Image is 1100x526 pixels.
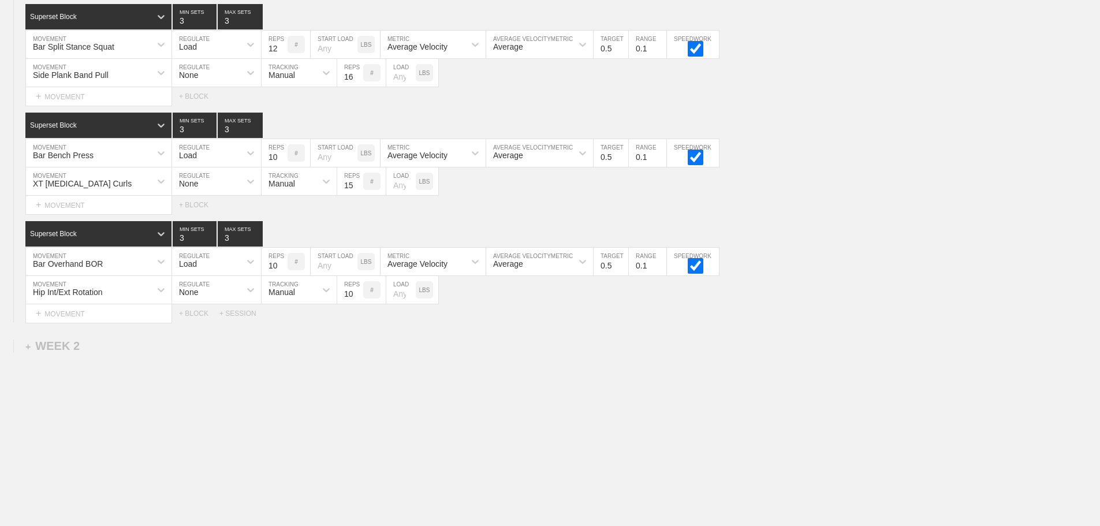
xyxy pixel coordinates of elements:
p: LBS [419,287,430,293]
div: None [179,70,198,80]
iframe: Chat Widget [892,392,1100,526]
p: LBS [361,42,372,48]
div: Average Velocity [387,259,448,268]
div: + BLOCK [179,309,219,318]
div: Manual [269,179,295,188]
p: LBS [361,259,372,265]
div: Bar Bench Press [33,151,94,160]
span: + [25,342,31,352]
div: MOVEMENT [25,87,172,106]
input: Any [311,31,357,58]
div: Load [179,42,197,51]
p: # [370,178,374,185]
div: Average Velocity [387,151,448,160]
input: Any [311,248,357,275]
p: # [370,287,374,293]
span: + [36,200,41,210]
div: Manual [269,70,295,80]
div: Average Velocity [387,42,448,51]
p: # [294,42,298,48]
input: None [218,221,263,247]
span: + [36,91,41,101]
div: Bar Split Stance Squat [33,42,114,51]
p: # [370,70,374,76]
div: Bar Overhand BOR [33,259,103,268]
p: LBS [419,178,430,185]
div: + BLOCK [179,201,219,209]
div: MOVEMENT [25,196,172,215]
input: Any [386,167,416,195]
div: Load [179,151,197,160]
p: LBS [419,70,430,76]
div: Average [493,42,523,51]
input: Any [311,139,357,167]
input: None [218,113,263,138]
div: Manual [269,288,295,297]
div: Side Plank Band Pull [33,70,109,80]
div: + SESSION [219,309,266,318]
p: # [294,150,298,156]
span: + [36,308,41,318]
div: XT [MEDICAL_DATA] Curls [33,179,132,188]
div: Hip Int/Ext Rotation [33,288,103,297]
input: Any [386,276,416,304]
div: Superset Block [30,230,77,238]
input: None [218,4,263,29]
div: Average [493,151,523,160]
div: + BLOCK [179,92,219,100]
div: Superset Block [30,121,77,129]
div: Load [179,259,197,268]
div: None [179,179,198,188]
div: None [179,288,198,297]
div: WEEK 2 [25,340,80,353]
div: Average [493,259,523,268]
input: Any [386,59,416,87]
p: # [294,259,298,265]
div: Superset Block [30,13,77,21]
div: MOVEMENT [25,304,172,323]
p: LBS [361,150,372,156]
